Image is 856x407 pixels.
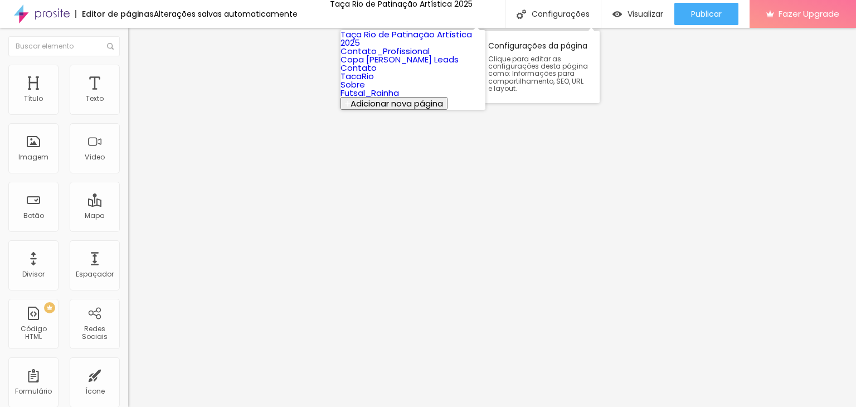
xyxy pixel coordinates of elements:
span: Publicar [691,9,722,18]
div: Código HTML [11,325,55,341]
div: Alterações salvas automaticamente [154,10,298,18]
img: view-1.svg [612,9,622,19]
a: Contato_Profissional [341,45,430,57]
div: Mapa [85,212,105,220]
div: Ícone [85,387,105,395]
a: Sobre [341,79,365,90]
iframe: Editor [128,28,856,407]
div: Botão [23,212,44,220]
button: Visualizar [601,3,674,25]
span: Adicionar nova página [351,98,443,109]
input: Buscar elemento [8,36,120,56]
a: Futsal_Rainha [341,87,399,99]
a: TacaRio [341,70,374,82]
div: Imagem [18,153,48,161]
button: Publicar [674,3,738,25]
div: Editor de páginas [75,10,154,18]
div: Redes Sociais [72,325,116,341]
img: Icone [517,9,526,19]
div: Divisor [22,270,45,278]
span: Visualizar [628,9,663,18]
img: Icone [107,43,114,50]
span: Fazer Upgrade [779,9,839,18]
div: Espaçador [76,270,114,278]
a: Contato [341,62,377,74]
div: Vídeo [85,153,105,161]
div: Formulário [15,387,52,395]
a: Copa [PERSON_NAME] Leads [341,54,459,65]
div: Título [24,95,43,103]
div: Configurações da página [477,31,600,103]
span: Clique para editar as configurações desta página como: Informações para compartilhamento, SEO, UR... [488,55,588,92]
div: Texto [86,95,104,103]
a: Taça Rio de Patinação Artística 2025 [341,28,472,49]
button: Adicionar nova página [341,97,448,110]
